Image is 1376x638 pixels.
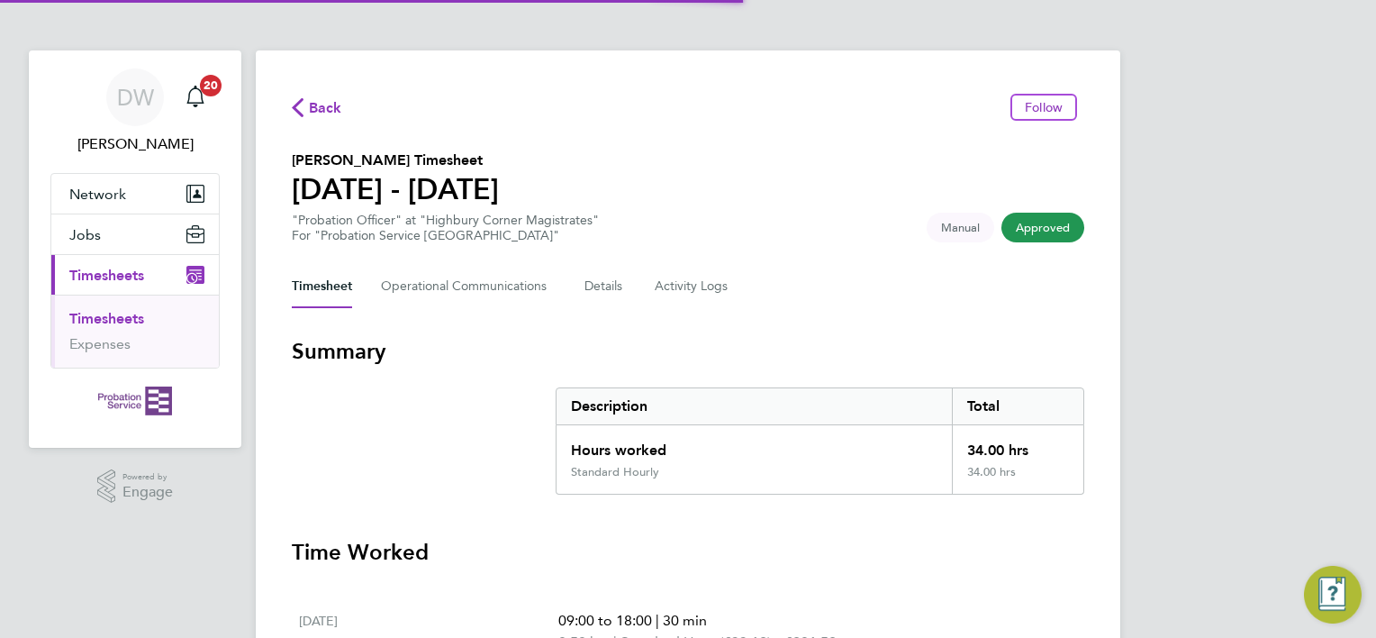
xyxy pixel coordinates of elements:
a: Go to home page [50,387,220,415]
span: Powered by [122,469,173,485]
a: Powered byEngage [97,469,174,504]
span: DW [117,86,154,109]
span: | [656,612,659,629]
button: Timesheets [51,255,219,295]
button: Follow [1010,94,1077,121]
a: DW[PERSON_NAME] [50,68,220,155]
button: Activity Logs [655,265,730,308]
span: This timesheet was manually created. [927,213,994,242]
span: Delroy Williams [50,133,220,155]
button: Engage Resource Center [1304,566,1362,624]
span: Jobs [69,226,101,243]
div: Total [952,388,1083,424]
nav: Main navigation [29,50,241,448]
div: For "Probation Service [GEOGRAPHIC_DATA]" [292,228,599,243]
div: Summary [556,387,1084,495]
h3: Summary [292,337,1084,366]
button: Timesheet [292,265,352,308]
div: Hours worked [557,425,952,465]
span: 20 [200,75,222,96]
button: Operational Communications [381,265,556,308]
button: Details [584,265,626,308]
span: Back [309,97,342,119]
div: 34.00 hrs [952,425,1083,465]
h3: Time Worked [292,538,1084,567]
div: Timesheets [51,295,219,368]
span: Timesheets [69,267,144,284]
span: Engage [122,485,173,500]
a: Expenses [69,335,131,352]
span: This timesheet has been approved. [1001,213,1084,242]
div: Standard Hourly [571,465,659,479]
button: Network [51,174,219,214]
span: 09:00 to 18:00 [558,612,652,629]
div: "Probation Officer" at "Highbury Corner Magistrates" [292,213,599,243]
h2: [PERSON_NAME] Timesheet [292,150,499,171]
button: Jobs [51,214,219,254]
span: Network [69,186,126,203]
div: 34.00 hrs [952,465,1083,494]
h1: [DATE] - [DATE] [292,171,499,207]
img: probationservice-logo-retina.png [98,387,171,415]
div: Description [557,388,952,424]
a: 20 [177,68,213,126]
button: Back [292,96,342,118]
span: 30 min [663,612,707,629]
span: Follow [1025,99,1063,115]
a: Timesheets [69,310,144,327]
